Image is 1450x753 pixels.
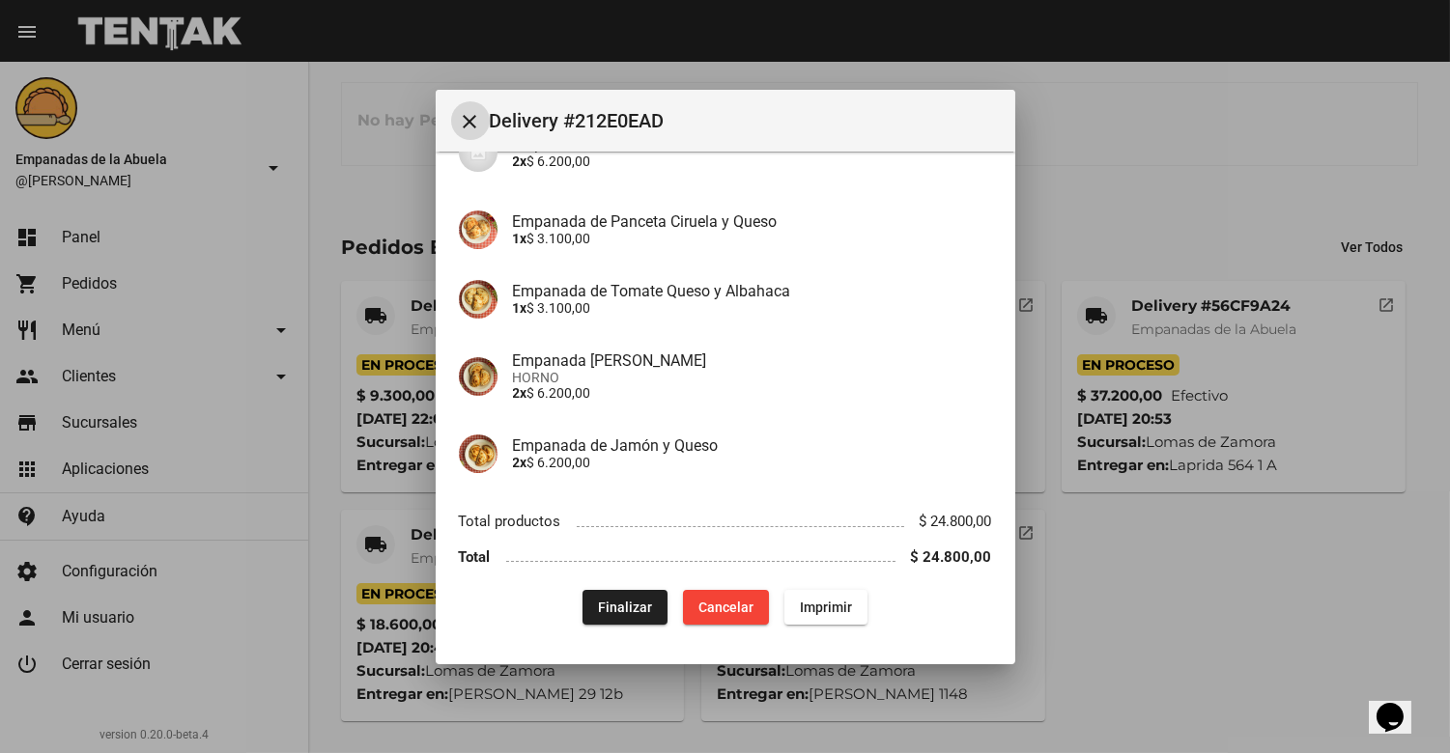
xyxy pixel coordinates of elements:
p: $ 3.100,00 [513,300,992,316]
img: 07c47add-75b0-4ce5-9aba-194f44787723.jpg [459,133,498,172]
b: 2x [513,455,527,470]
b: 2x [513,153,527,169]
img: 72c15bfb-ac41-4ae4-a4f2-82349035ab42.jpg [459,434,498,473]
button: Finalizar [583,590,668,625]
button: Cancelar [683,590,769,625]
li: Total $ 24.800,00 [459,539,992,574]
img: a07d0382-12a7-4aaa-a9a8-9d363701184e.jpg [459,210,498,249]
span: Cancelar [698,600,753,615]
b: 1x [513,231,527,246]
h4: Empanada de Panceta Ciruela y Queso [513,212,992,231]
img: b2392df3-fa09-40df-9618-7e8db6da82b5.jpg [459,280,498,319]
h4: Empanada de Tomate Queso y Albahaca [513,282,992,300]
span: HORNO [513,370,992,385]
li: Total productos $ 24.800,00 [459,504,992,540]
mat-icon: Cerrar [459,110,482,133]
iframe: chat widget [1369,676,1431,734]
span: Finalizar [598,600,652,615]
span: Delivery #212E0EAD [490,105,1000,136]
button: Cerrar [451,101,490,140]
b: 2x [513,385,527,401]
b: 1x [513,300,527,316]
p: $ 6.200,00 [513,455,992,470]
p: $ 3.100,00 [513,231,992,246]
span: Imprimir [800,600,852,615]
p: $ 6.200,00 [513,385,992,401]
img: f753fea7-0f09-41b3-9a9e-ddb84fc3b359.jpg [459,357,498,396]
h4: Empanada [PERSON_NAME] [513,351,992,370]
h4: Empanada de Jamón y Queso [513,436,992,455]
button: Imprimir [784,590,867,625]
p: $ 6.200,00 [513,153,992,169]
